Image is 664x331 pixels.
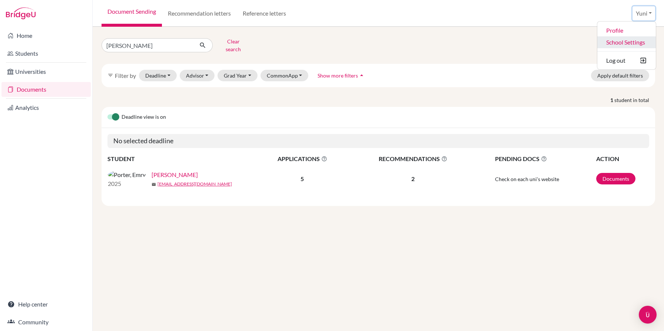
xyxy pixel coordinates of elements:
th: ACTION [596,154,649,164]
b: 5 [301,175,304,182]
span: PENDING DOCS [495,154,595,163]
button: Apply default filters [591,70,649,81]
p: 2 [349,174,477,183]
strong: 1 [610,96,614,104]
a: Students [1,46,91,61]
button: Yuni [633,6,655,20]
a: [EMAIL_ADDRESS][DOMAIN_NAME] [157,181,232,187]
p: 2025 [108,179,146,188]
span: APPLICATIONS [256,154,349,163]
a: Documents [1,82,91,97]
h5: No selected deadline [107,134,649,148]
input: Find student by name... [102,38,193,52]
th: STUDENT [107,154,256,164]
span: Check on each uni's website [495,176,559,182]
img: Porter, Emry [108,170,146,179]
i: filter_list [107,72,113,78]
a: Home [1,28,91,43]
button: Clear search [213,36,254,55]
a: Documents [596,173,635,184]
button: Show more filtersarrow_drop_up [311,70,372,81]
i: arrow_drop_up [358,72,365,79]
a: Help center [1,297,91,312]
span: Show more filters [318,72,358,79]
ul: Yuni [597,21,656,70]
button: CommonApp [260,70,309,81]
button: Advisor [180,70,215,81]
a: School Settings [597,36,656,48]
a: Profile [597,24,656,36]
img: Bridge-U [6,7,36,19]
button: Log out [597,55,656,66]
button: Deadline [139,70,177,81]
a: Universities [1,64,91,79]
a: [PERSON_NAME] [152,170,198,179]
button: Grad Year [218,70,258,81]
span: RECOMMENDATIONS [349,154,477,163]
span: Deadline view is on [122,113,166,122]
span: Filter by [115,72,136,79]
a: Analytics [1,100,91,115]
a: Community [1,315,91,330]
span: student in total [614,96,655,104]
span: mail [152,182,156,187]
div: Open Intercom Messenger [639,306,657,324]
